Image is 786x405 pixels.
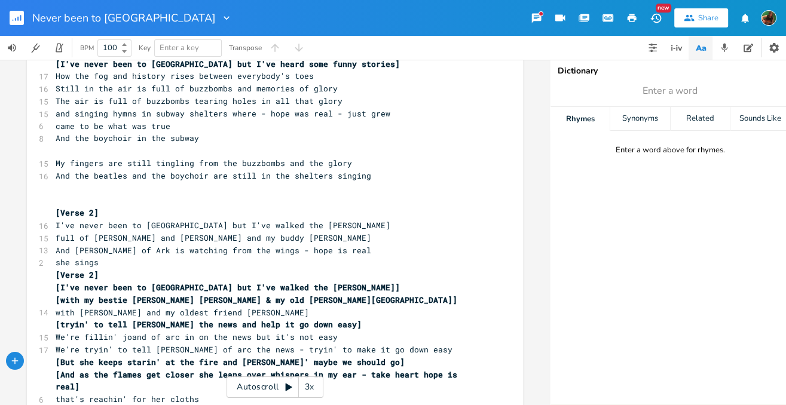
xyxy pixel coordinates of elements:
div: Related [671,107,730,131]
span: [tryin' to tell [PERSON_NAME] the news and help it go down easy] [56,319,362,330]
span: And [PERSON_NAME] of Ark is watching from the wings - hope is real [56,245,371,256]
span: How the fog and history rises between everybody's toes [56,70,314,81]
div: Autoscroll [227,376,323,398]
span: We're tryin' to tell [PERSON_NAME] of arc the news - tryin' to make it go down easy [56,344,452,355]
span: Still in the air is full of buzzbombs and memories of glory [56,83,338,94]
div: Dictionary [558,67,782,75]
div: Share [698,13,718,23]
span: [I've never been to [GEOGRAPHIC_DATA] but I've heard some funny stories] [56,59,400,69]
button: New [644,7,668,29]
span: My fingers are still tingling from the buzzbombs and the glory [56,158,352,168]
div: Transpose [229,44,262,51]
div: Rhymes [550,107,610,131]
div: Synonyms [610,107,669,131]
div: Key [139,44,151,51]
span: I've never been to [GEOGRAPHIC_DATA] but I've walked the [PERSON_NAME] [56,220,390,231]
span: and singing hymns in subway shelters where - hope was real - just grew [56,108,390,119]
span: The air is full of buzzbombs tearing holes in all that glory [56,96,342,106]
span: Enter a key [160,42,199,53]
span: We're fillin' joand of arc in on the news but it's not easy [56,332,338,342]
img: Susan Rowe [761,10,776,26]
span: [But she keeps starin' at the fire and [PERSON_NAME]' maybe we should go] [56,357,405,367]
div: Enter a word above for rhymes. [616,145,725,155]
span: Enter a word [643,84,698,98]
span: [with my bestie [PERSON_NAME] [PERSON_NAME] & my old [PERSON_NAME][GEOGRAPHIC_DATA]] [56,294,457,305]
div: New [656,4,671,13]
span: [I've never been to [GEOGRAPHIC_DATA] but I've walked the [PERSON_NAME]] [56,282,400,293]
span: And the beatles and the boychoir are still in the shelters singing [56,170,371,181]
button: Share [674,8,728,27]
span: [Verse 2] [56,269,99,280]
span: And the boychoir in the subway [56,133,199,143]
div: 3x [299,376,320,398]
span: that's reachin' for her cloths [56,394,199,404]
span: [And as the flames get closer she leans over whispers in my ear - take heart hope is real] [56,369,462,392]
span: full of [PERSON_NAME] and [PERSON_NAME] and my buddy [PERSON_NAME] [56,232,371,243]
span: Never been to [GEOGRAPHIC_DATA] [32,13,216,23]
span: with [PERSON_NAME] and my oldest friend [PERSON_NAME] [56,307,309,318]
span: she sings [56,257,99,268]
span: came to be what was true [56,121,170,131]
span: [Verse 2] [56,207,99,218]
div: BPM [80,45,94,51]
